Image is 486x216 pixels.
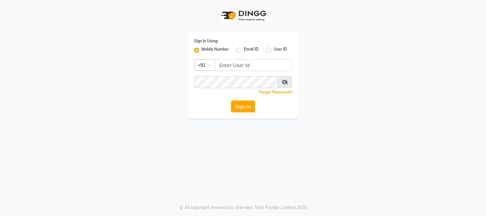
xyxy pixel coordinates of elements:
[218,6,268,25] img: logo1.svg
[194,38,218,44] label: Sign In Using:
[244,46,258,54] label: Email ID
[231,100,255,112] button: Sign In
[202,46,229,54] label: Mobile Number
[194,76,278,88] input: Username
[259,90,292,94] a: Forgot Password?
[274,46,287,54] label: User ID
[215,59,292,71] input: Username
